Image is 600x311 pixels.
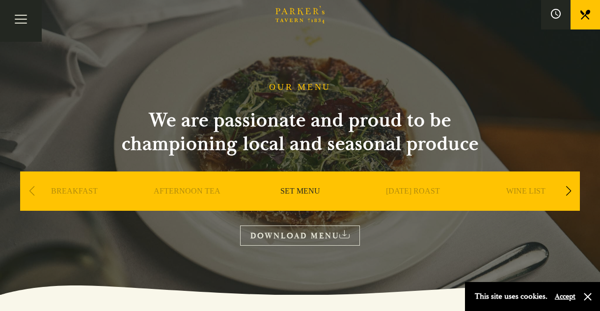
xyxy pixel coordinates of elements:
a: BREAKFAST [51,186,98,226]
a: WINE LIST [506,186,545,226]
div: 1 / 9 [20,171,128,240]
a: DOWNLOAD MENU [240,226,360,246]
a: AFTERNOON TEA [154,186,220,226]
button: Accept [555,292,575,301]
p: This site uses cookies. [475,289,547,304]
div: Previous slide [25,180,38,202]
div: 3 / 9 [246,171,354,240]
div: 2 / 9 [133,171,241,240]
h1: OUR MENU [269,82,331,93]
button: Close and accept [583,292,593,302]
div: Next slide [562,180,575,202]
div: 5 / 9 [472,171,580,240]
a: [DATE] ROAST [386,186,440,226]
div: 4 / 9 [359,171,467,240]
h2: We are passionate and proud to be championing local and seasonal produce [104,109,496,156]
a: SET MENU [280,186,320,226]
